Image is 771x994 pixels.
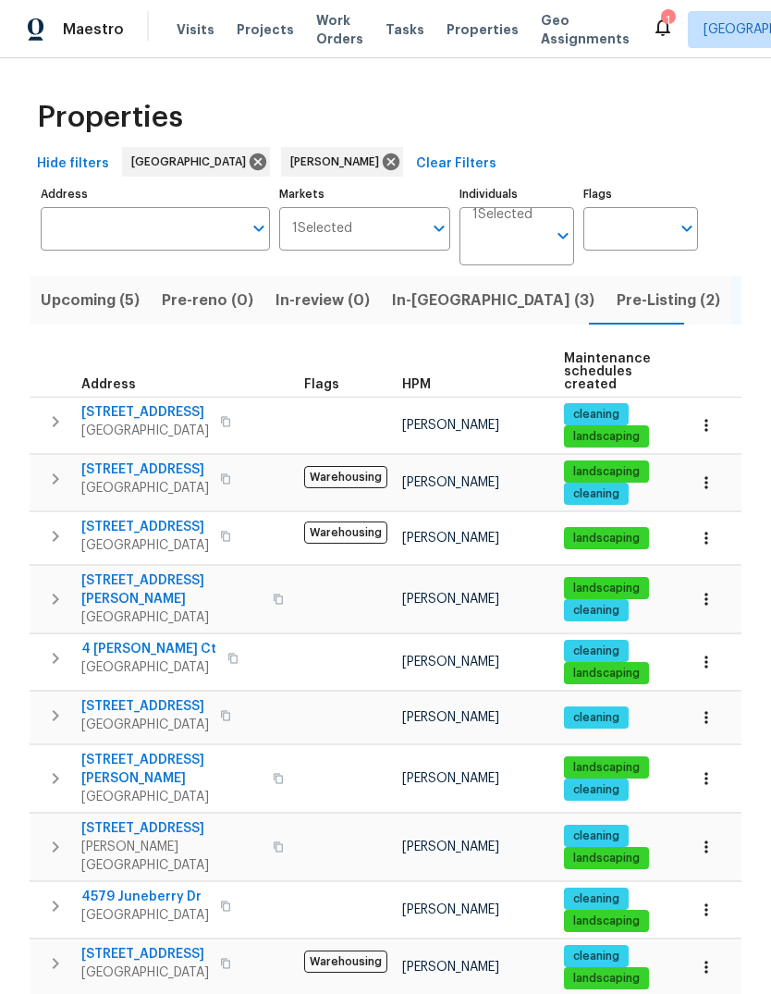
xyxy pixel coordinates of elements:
[81,378,136,391] span: Address
[41,189,270,200] label: Address
[661,11,674,30] div: 1
[81,751,262,788] span: [STREET_ADDRESS][PERSON_NAME]
[402,656,499,669] span: [PERSON_NAME]
[392,288,594,313] span: In-[GEOGRAPHIC_DATA] (3)
[566,828,627,844] span: cleaning
[566,486,627,502] span: cleaning
[81,571,262,608] span: [STREET_ADDRESS][PERSON_NAME]
[566,949,627,964] span: cleaning
[81,888,209,906] span: 4579 Juneberry Dr
[63,20,124,39] span: Maestro
[81,460,209,479] span: [STREET_ADDRESS]
[81,640,216,658] span: 4 [PERSON_NAME] Ct
[177,20,214,39] span: Visits
[402,711,499,724] span: [PERSON_NAME]
[564,352,651,391] span: Maintenance schedules created
[541,11,630,48] span: Geo Assignments
[566,971,647,987] span: landscaping
[583,189,698,200] label: Flags
[409,147,504,181] button: Clear Filters
[81,906,209,925] span: [GEOGRAPHIC_DATA]
[122,147,270,177] div: [GEOGRAPHIC_DATA]
[37,153,109,176] span: Hide filters
[290,153,386,171] span: [PERSON_NAME]
[246,215,272,241] button: Open
[30,147,116,181] button: Hide filters
[41,288,140,313] span: Upcoming (5)
[402,476,499,489] span: [PERSON_NAME]
[81,697,209,716] span: [STREET_ADDRESS]
[316,11,363,48] span: Work Orders
[81,608,262,627] span: [GEOGRAPHIC_DATA]
[566,666,647,681] span: landscaping
[304,466,387,488] span: Warehousing
[304,522,387,544] span: Warehousing
[81,819,262,838] span: [STREET_ADDRESS]
[566,464,647,480] span: landscaping
[566,891,627,907] span: cleaning
[550,223,576,249] button: Open
[279,189,451,200] label: Markets
[275,288,370,313] span: In-review (0)
[81,788,262,806] span: [GEOGRAPHIC_DATA]
[402,903,499,916] span: [PERSON_NAME]
[81,518,209,536] span: [STREET_ADDRESS]
[566,760,647,776] span: landscaping
[81,716,209,734] span: [GEOGRAPHIC_DATA]
[402,961,499,974] span: [PERSON_NAME]
[402,378,431,391] span: HPM
[566,851,647,866] span: landscaping
[402,593,499,606] span: [PERSON_NAME]
[81,963,209,982] span: [GEOGRAPHIC_DATA]
[566,782,627,798] span: cleaning
[304,951,387,973] span: Warehousing
[566,531,647,546] span: landscaping
[416,153,496,176] span: Clear Filters
[131,153,253,171] span: [GEOGRAPHIC_DATA]
[81,658,216,677] span: [GEOGRAPHIC_DATA]
[447,20,519,39] span: Properties
[81,403,209,422] span: [STREET_ADDRESS]
[472,207,532,223] span: 1 Selected
[81,479,209,497] span: [GEOGRAPHIC_DATA]
[304,378,339,391] span: Flags
[674,215,700,241] button: Open
[37,108,183,127] span: Properties
[81,536,209,555] span: [GEOGRAPHIC_DATA]
[281,147,403,177] div: [PERSON_NAME]
[162,288,253,313] span: Pre-reno (0)
[237,20,294,39] span: Projects
[385,23,424,36] span: Tasks
[81,422,209,440] span: [GEOGRAPHIC_DATA]
[426,215,452,241] button: Open
[402,419,499,432] span: [PERSON_NAME]
[402,532,499,545] span: [PERSON_NAME]
[459,189,574,200] label: Individuals
[566,603,627,619] span: cleaning
[402,772,499,785] span: [PERSON_NAME]
[566,710,627,726] span: cleaning
[402,841,499,853] span: [PERSON_NAME]
[566,914,647,929] span: landscaping
[81,838,262,875] span: [PERSON_NAME][GEOGRAPHIC_DATA]
[566,429,647,445] span: landscaping
[81,945,209,963] span: [STREET_ADDRESS]
[566,407,627,423] span: cleaning
[566,644,627,659] span: cleaning
[292,221,352,237] span: 1 Selected
[566,581,647,596] span: landscaping
[617,288,720,313] span: Pre-Listing (2)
